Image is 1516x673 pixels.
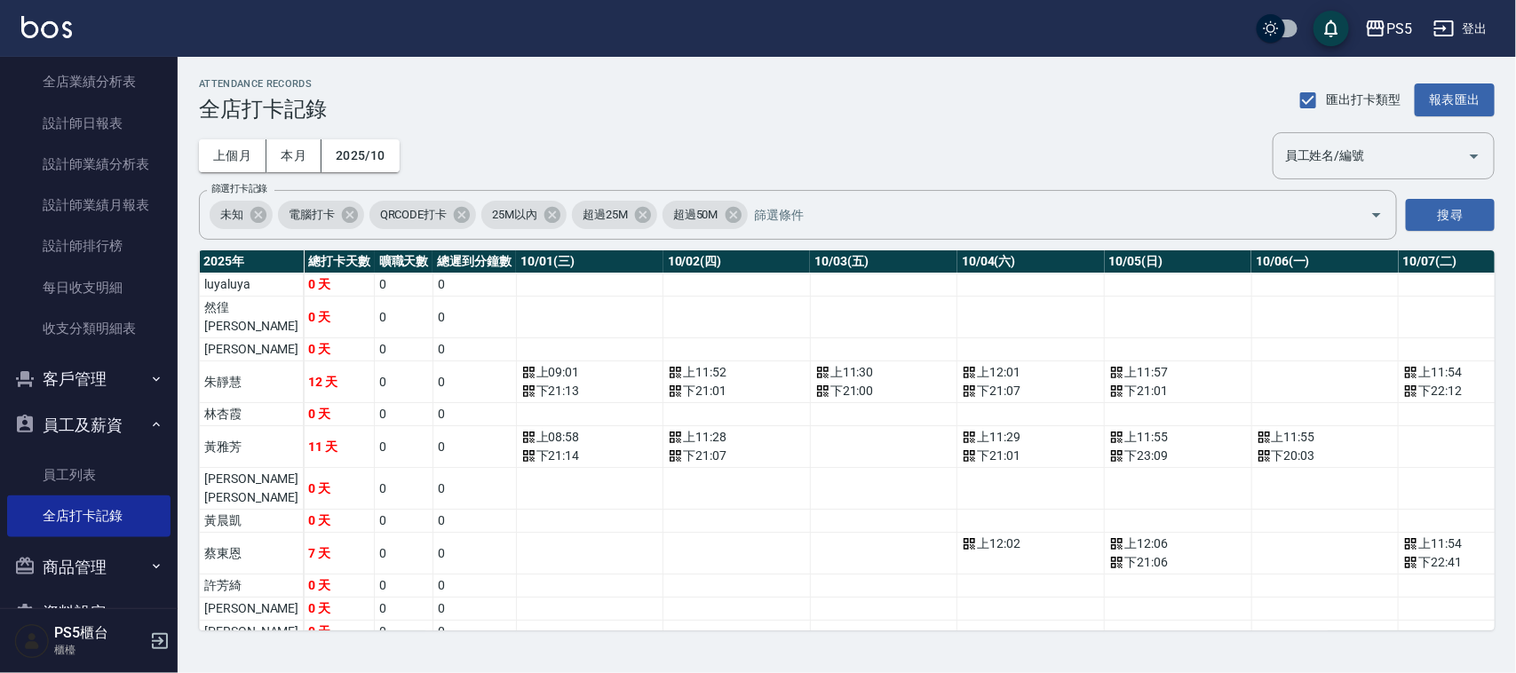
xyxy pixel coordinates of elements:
div: 下 23:09 [1109,447,1247,465]
td: 0 天 [304,621,375,644]
td: 0 [375,361,433,403]
td: 0 [375,510,433,533]
button: 員工及薪資 [7,402,171,448]
td: 0 [433,297,516,338]
span: 未知 [210,206,254,224]
div: 25M以內 [481,201,567,229]
td: 0 天 [304,297,375,338]
td: 朱靜慧 [200,361,304,403]
a: 全店打卡記錄 [7,495,171,536]
td: 黃雅芳 [200,426,304,468]
div: 上 11:28 [668,428,806,447]
td: 0 [433,468,516,510]
div: 下 21:14 [521,447,659,465]
img: Person [14,623,50,659]
a: 員工列表 [7,455,171,495]
div: PS5 [1386,18,1412,40]
td: [PERSON_NAME] [200,621,304,644]
div: 下 21:01 [1109,382,1247,400]
td: 0 [433,598,516,621]
th: 10/02(四) [663,250,811,273]
td: 0 [433,338,516,361]
label: 篩選打卡記錄 [211,182,267,195]
a: 設計師日報表 [7,103,171,144]
button: 上個月 [199,139,266,172]
td: [PERSON_NAME][PERSON_NAME] [200,468,304,510]
input: 篩選條件 [750,200,1339,231]
td: 0 [375,338,433,361]
td: [PERSON_NAME] [200,338,304,361]
th: 10/05(日) [1105,250,1252,273]
td: 0 [433,510,516,533]
div: 未知 [210,201,273,229]
th: 10/06(一) [1251,250,1399,273]
a: 每日收支明細 [7,267,171,308]
button: Open [1460,142,1488,170]
td: 許芳綺 [200,574,304,598]
td: 0 天 [304,338,375,361]
th: 2025 年 [200,250,304,273]
div: 電腦打卡 [278,201,364,229]
td: 林杏霞 [200,403,304,426]
div: QRCODE打卡 [369,201,477,229]
div: 下 21:06 [1109,553,1247,572]
button: save [1314,11,1349,46]
button: 登出 [1426,12,1495,45]
td: 0 [375,426,433,468]
td: [PERSON_NAME] [200,598,304,621]
span: 25M以內 [481,206,548,224]
td: 0 [433,403,516,426]
div: 上 11:30 [815,363,953,382]
div: 下 21:07 [962,382,1099,400]
span: 匯出打卡類型 [1327,91,1401,109]
div: 上 11:55 [1257,428,1394,447]
td: 12 天 [304,361,375,403]
td: 然徨[PERSON_NAME] [200,297,304,338]
span: 超過50M [663,206,729,224]
div: 下 21:00 [815,382,953,400]
td: 0 天 [304,598,375,621]
td: 0 [375,468,433,510]
a: 設計師排行榜 [7,226,171,266]
a: 設計師業績月報表 [7,185,171,226]
a: 收支分類明細表 [7,308,171,349]
td: luyaluya [200,273,304,297]
div: 下 21:01 [962,447,1099,465]
span: 超過25M [572,206,639,224]
button: 報表匯出 [1415,83,1495,116]
td: 0 [375,403,433,426]
button: 資料設定 [7,590,171,636]
th: 10/03(五) [810,250,957,273]
h2: ATTENDANCE RECORDS [199,78,327,90]
td: 0 [375,297,433,338]
div: 上 11:57 [1109,363,1247,382]
td: 0 天 [304,403,375,426]
div: 超過25M [572,201,657,229]
div: 下 20:03 [1257,447,1394,465]
a: 設計師業績分析表 [7,144,171,185]
td: 11 天 [304,426,375,468]
div: 上 09:01 [521,363,659,382]
div: 下 21:07 [668,447,806,465]
button: 客戶管理 [7,356,171,402]
th: 10/01(三) [516,250,663,273]
h5: PS5櫃台 [54,624,145,642]
div: 下 21:01 [668,382,806,400]
td: 蔡東恩 [200,533,304,574]
td: 0 天 [304,574,375,598]
td: 0 [433,574,516,598]
img: Logo [21,16,72,38]
div: 上 11:55 [1109,428,1247,447]
td: 0 [375,273,433,297]
td: 0 [375,574,433,598]
td: 0 天 [304,273,375,297]
td: 0 [375,621,433,644]
div: 上 12:01 [962,363,1099,382]
h3: 全店打卡記錄 [199,97,327,122]
div: 上 12:06 [1109,534,1247,553]
th: 總打卡天數 [304,250,375,273]
td: 0 [375,598,433,621]
a: 全店業績分析表 [7,61,171,102]
td: 0 [375,533,433,574]
div: 下 21:13 [521,382,659,400]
